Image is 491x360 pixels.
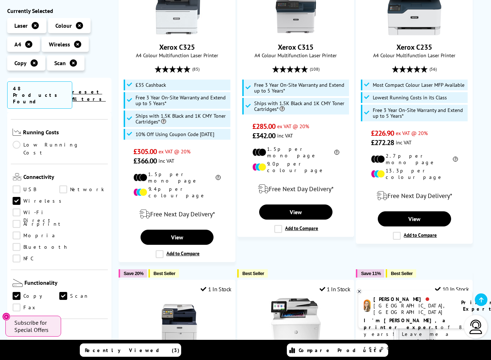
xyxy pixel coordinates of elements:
div: 1 In Stock [320,285,350,293]
button: Best Seller [148,269,179,278]
b: I'm [PERSON_NAME], a printer expert [364,317,448,330]
a: Xerox C315 [278,42,313,52]
span: Ships with 1.5K Black and 1K CMY Toner Cartridges* [136,113,229,125]
img: Xerox WorkCentre 6515DNI [150,298,204,352]
span: Connectivity [23,174,106,182]
div: modal_delivery [241,179,350,199]
li: 9.4p per colour page [133,186,220,199]
img: user-headset-light.svg [469,320,483,334]
span: Running Costs [23,129,106,138]
a: Airprint [13,220,64,228]
a: Fax [13,304,59,312]
a: Xerox C325 [159,42,195,52]
button: Best Seller [386,269,416,278]
a: Copy [13,292,59,300]
label: Add to Compare [274,225,318,233]
span: Free 3 Year On-Site Warranty and Extend up to 5 Years* [136,95,229,106]
a: Compare Products [287,343,388,357]
span: A4 Colour Multifunction Laser Printer [241,52,350,59]
span: Best Seller [391,271,413,276]
button: Save 11% [356,269,384,278]
span: Functionality [24,279,106,289]
span: Wireless [49,41,70,48]
span: Colour [55,22,72,29]
span: (108) [310,62,320,76]
a: Scan [59,292,106,300]
a: Wireless [13,197,65,205]
div: modal_delivery [360,186,469,206]
span: 48 Products Found [7,81,72,109]
span: Double Sided [20,328,106,337]
span: £366.00 [133,156,157,166]
span: ex VAT @ 20% [277,123,309,130]
a: reset filters [72,89,106,102]
span: ex VAT @ 20% [396,130,428,136]
div: [PERSON_NAME] [373,296,452,302]
span: £35 Cashback [136,82,166,88]
span: Copy [14,59,27,67]
span: Scan [54,59,66,67]
span: A4 Colour Multifunction Laser Printer [123,52,231,59]
span: Laser [14,22,28,29]
button: Save 20% [119,269,147,278]
a: Xerox C325 [150,30,204,37]
a: View [259,204,332,220]
a: Xerox C315 [269,30,323,37]
a: Mopria [13,232,59,240]
img: Running Costs [13,129,21,136]
a: Recently Viewed (3) [80,343,181,357]
p: of 8 years! Leave me a message and I'll respond ASAP [364,317,467,351]
div: [GEOGRAPHIC_DATA], [GEOGRAPHIC_DATA] [373,302,452,315]
li: 2.7p per mono page [371,153,458,166]
a: Wi-Fi Direct [13,209,59,217]
a: Xerox C235 [387,30,441,37]
span: Free 3 Year On-Site Warranty and Extend up to 5 Years* [373,107,466,119]
span: Recently Viewed (3) [85,347,180,354]
span: Save 20% [124,271,143,276]
span: ex VAT @ 20% [159,148,191,155]
div: modal_delivery [123,204,231,224]
span: inc VAT [277,132,293,139]
span: Compare Products [299,347,386,354]
span: £342.00 [252,131,276,140]
div: 10 In Stock [435,285,469,293]
span: Subscribe for Special Offers [14,319,54,333]
li: 1.5p per mono page [133,171,220,184]
label: Add to Compare [393,232,437,240]
span: Best Seller [153,271,175,276]
a: USB [13,186,59,194]
span: (56) [430,62,437,76]
a: Network [59,186,106,194]
span: £226.90 [371,129,394,138]
label: Add to Compare [156,250,199,258]
a: View [378,211,451,226]
button: Close [2,312,10,321]
span: £305.00 [133,147,157,156]
a: Low Running Cost [13,141,106,157]
div: Currently Selected [7,7,111,14]
a: Xerox C235 [396,42,432,52]
img: Connectivity [13,174,22,181]
span: inc VAT [159,157,174,164]
span: Most Compact Colour Laser MFP Available [373,82,464,88]
a: NFC [13,255,59,263]
button: Best Seller [237,269,268,278]
span: Lowest Running Costs in its Class [373,95,447,100]
span: Free 3 Year On-Site Warranty and Extend up to 5 Years* [254,82,347,94]
li: 1.5p per mono page [252,146,339,159]
img: Functionality [13,279,23,287]
a: View [141,230,214,245]
span: Best Seller [242,271,264,276]
span: Save 11% [361,271,381,276]
span: A4 Colour Multifunction Laser Printer [360,52,469,59]
div: 1 In Stock [201,285,231,293]
a: Bluetooth [13,243,69,251]
img: HP Color LaserJet Pro MFP M479fdw [269,298,323,352]
span: (85) [192,62,199,76]
li: 9.0p per colour page [252,161,339,174]
img: amy-livechat.png [364,300,371,312]
span: £272.28 [371,138,394,147]
span: inc VAT [396,139,412,146]
span: A4 [14,41,21,48]
span: £285.00 [252,122,276,131]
